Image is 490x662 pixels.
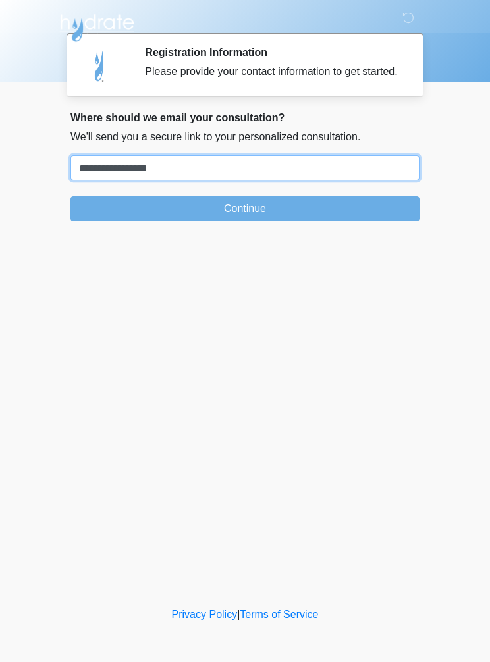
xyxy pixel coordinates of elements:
a: | [237,609,240,620]
img: Agent Avatar [80,46,120,86]
a: Terms of Service [240,609,318,620]
p: We'll send you a secure link to your personalized consultation. [70,129,420,145]
a: Privacy Policy [172,609,238,620]
div: Please provide your contact information to get started. [145,64,400,80]
button: Continue [70,196,420,221]
h2: Where should we email your consultation? [70,111,420,124]
img: Hydrate IV Bar - Flagstaff Logo [57,10,136,43]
